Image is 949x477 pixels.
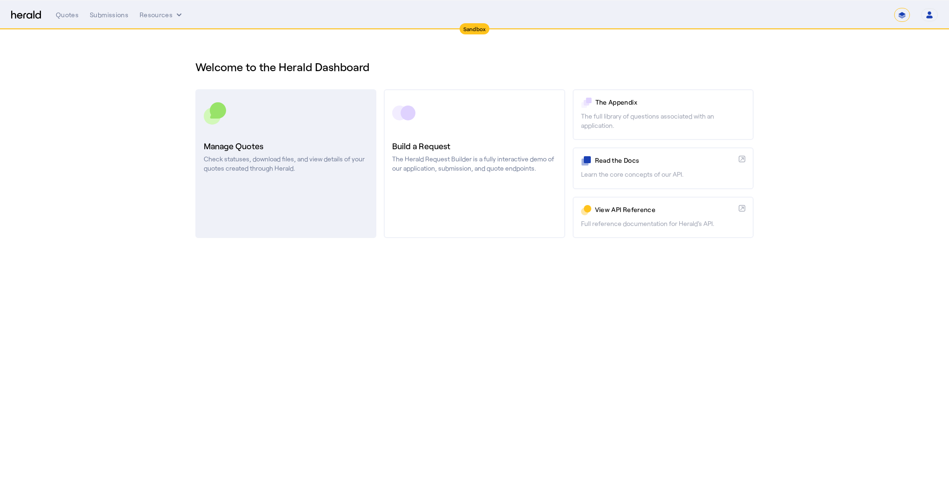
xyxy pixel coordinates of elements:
h3: Build a Request [392,139,556,152]
p: The Appendix [595,98,745,107]
p: Read the Docs [595,156,735,165]
p: View API Reference [595,205,735,214]
div: Submissions [90,10,128,20]
a: Build a RequestThe Herald Request Builder is a fully interactive demo of our application, submiss... [384,89,565,238]
a: Read the DocsLearn the core concepts of our API. [573,147,754,189]
p: The Herald Request Builder is a fully interactive demo of our application, submission, and quote ... [392,154,556,173]
p: Check statuses, download files, and view details of your quotes created through Herald. [204,154,368,173]
a: View API ReferenceFull reference documentation for Herald's API. [573,197,754,238]
h3: Manage Quotes [204,139,368,152]
img: Herald Logo [11,11,41,20]
a: The AppendixThe full library of questions associated with an application. [573,89,754,140]
button: Resources dropdown menu [140,10,184,20]
div: Sandbox [460,23,490,34]
div: Quotes [56,10,79,20]
p: The full library of questions associated with an application. [581,112,745,130]
a: Manage QuotesCheck statuses, download files, and view details of your quotes created through Herald. [195,89,376,238]
p: Learn the core concepts of our API. [581,170,745,179]
p: Full reference documentation for Herald's API. [581,219,745,228]
h1: Welcome to the Herald Dashboard [195,60,754,74]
